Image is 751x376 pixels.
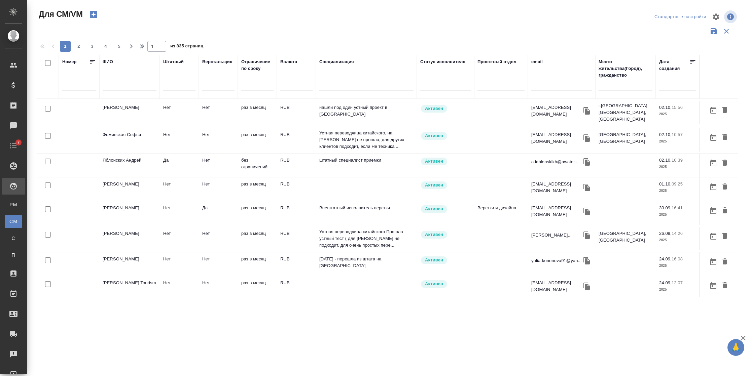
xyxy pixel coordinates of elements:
td: Нет [199,154,238,177]
td: Нет [199,128,238,152]
td: RUB [277,101,316,124]
button: 3 [87,41,98,52]
td: RUB [277,276,316,300]
p: [EMAIL_ADDRESS][DOMAIN_NAME] [531,181,582,194]
div: Ограничение по сроку [241,58,274,72]
a: С [5,232,22,245]
div: Валюта [280,58,297,65]
button: Удалить [719,131,730,144]
td: раз в месяц [238,177,277,201]
button: Открыть календарь загрузки [708,104,719,117]
p: yulia-kononova91@yan... [531,257,582,264]
button: 5 [114,41,124,52]
p: 09:25 [672,181,683,186]
p: Активен [425,206,443,212]
td: г.[GEOGRAPHIC_DATA], [GEOGRAPHIC_DATA], [GEOGRAPHIC_DATA] [595,99,656,126]
td: Нет [199,227,238,250]
button: Сохранить фильтры [707,25,720,38]
div: Рядовой исполнитель: назначай с учетом рейтинга [420,205,471,214]
td: Нет [160,201,199,225]
p: Внештатный исполнитель верстки [319,205,414,211]
span: 2 [73,43,84,50]
td: Да [199,201,238,225]
p: 12:07 [672,280,683,285]
td: [PERSON_NAME] [99,227,160,250]
td: раз в месяц [238,201,277,225]
button: Удалить [719,157,730,169]
p: 16:41 [672,205,683,210]
a: П [5,248,22,262]
div: ФИО [103,58,113,65]
td: раз в месяц [238,227,277,250]
p: 24.09, [659,280,672,285]
button: 4 [100,41,111,52]
span: 4 [100,43,111,50]
span: 3 [87,43,98,50]
div: Специализация [319,58,354,65]
button: Удалить [719,230,730,243]
td: Нет [160,252,199,276]
div: split button [653,12,708,22]
p: штатный специалист приемки [319,157,414,164]
div: Рядовой исполнитель: назначай с учетом рейтинга [420,280,471,289]
td: [PERSON_NAME] [99,177,160,201]
button: Скопировать [582,106,592,116]
td: Нет [160,276,199,300]
td: Да [160,154,199,177]
p: 30.09, [659,205,672,210]
div: Рядовой исполнитель: назначай с учетом рейтинга [420,157,471,166]
div: Рядовой исполнитель: назначай с учетом рейтинга [420,104,471,113]
td: без ограничений [238,154,277,177]
p: [PERSON_NAME]... [531,232,572,239]
button: Удалить [719,256,730,268]
td: RUB [277,177,316,201]
td: раз в месяц [238,252,277,276]
div: Проектный отдел [477,58,516,65]
button: Скопировать [582,182,592,193]
p: Устная переводчица китайского Прошла устный тест ( для [PERSON_NAME] не подходит, для очень прост... [319,228,414,249]
td: Нет [199,177,238,201]
p: 01.10, [659,181,672,186]
p: 2025 [659,164,696,170]
p: 10:39 [672,158,683,163]
div: Номер [62,58,77,65]
p: [DATE] - перешла из штата на [GEOGRAPHIC_DATA] [319,256,414,269]
p: Активен [425,132,443,139]
p: 15:56 [672,105,683,110]
a: CM [5,215,22,228]
p: нашли под один устный проект в [GEOGRAPHIC_DATA] [319,104,414,118]
p: 26.09, [659,231,672,236]
td: RUB [277,227,316,250]
a: PM [5,198,22,211]
div: Рядовой исполнитель: назначай с учетом рейтинга [420,181,471,190]
button: Удалить [719,205,730,217]
button: Скопировать [582,157,592,167]
p: [EMAIL_ADDRESS][DOMAIN_NAME] [531,280,582,293]
button: Скопировать [582,256,592,266]
span: PM [8,201,19,208]
td: Нет [199,101,238,124]
span: Посмотреть информацию [724,10,738,23]
td: [PERSON_NAME] [99,101,160,124]
td: Нет [160,177,199,201]
td: [PERSON_NAME] [99,201,160,225]
button: 2 [73,41,84,52]
span: П [8,252,19,258]
p: Устная переводчица китайского, на [PERSON_NAME] не прошла, для других клиентов подходит, если Не ... [319,130,414,150]
button: Скопировать [582,133,592,143]
div: Дата создания [659,58,689,72]
p: 2025 [659,262,696,269]
a: 7 [2,137,25,154]
button: Открыть календарь загрузки [708,131,719,144]
p: [EMAIL_ADDRESS][DOMAIN_NAME] [531,104,582,118]
button: Открыть календарь загрузки [708,181,719,193]
td: Нет [160,227,199,250]
p: 2025 [659,211,696,218]
p: 10:57 [672,132,683,137]
td: RUB [277,128,316,152]
button: Открыть календарь загрузки [708,205,719,217]
button: Удалить [719,104,730,117]
td: [PERSON_NAME] Tourism [99,276,160,300]
p: [EMAIL_ADDRESS][DOMAIN_NAME] [531,131,582,145]
p: Активен [425,231,443,238]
